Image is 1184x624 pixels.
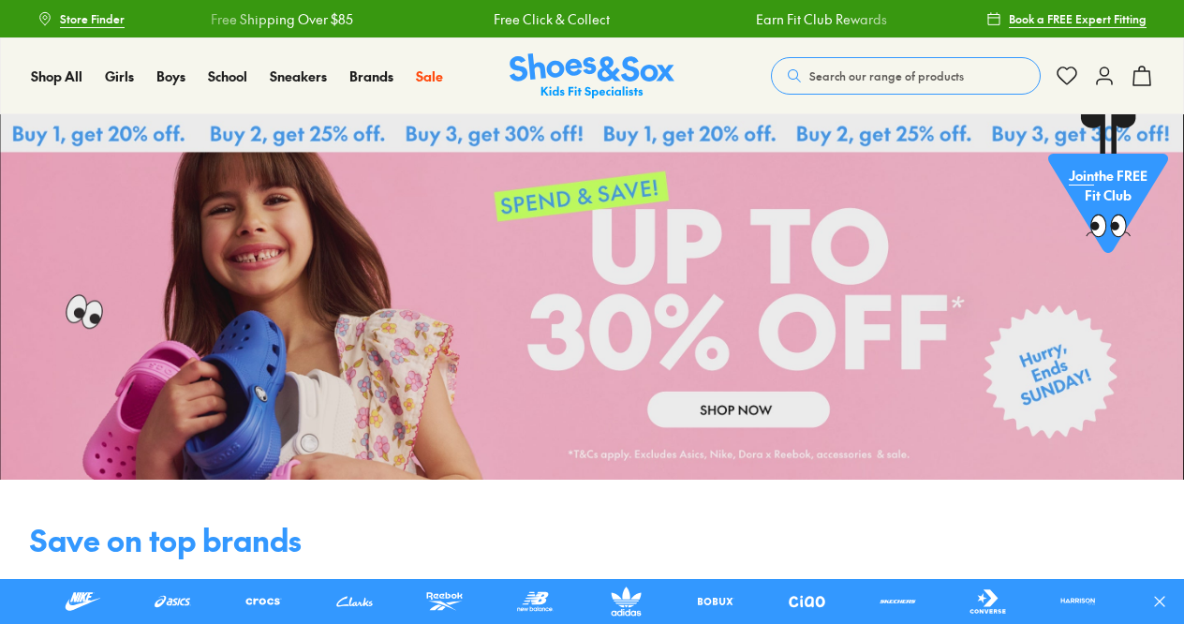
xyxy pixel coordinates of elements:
[510,53,674,99] img: SNS_Logo_Responsive.svg
[31,67,82,86] a: Shop All
[211,9,353,29] a: Free Shipping Over $85
[1069,166,1094,185] span: Join
[1048,113,1168,263] a: Jointhe FREE Fit Club
[270,67,327,86] a: Sneakers
[105,67,134,86] a: Girls
[349,67,393,85] span: Brands
[31,67,82,85] span: Shop All
[208,67,247,86] a: School
[156,67,185,86] a: Boys
[416,67,443,85] span: Sale
[416,67,443,86] a: Sale
[771,57,1041,95] button: Search our range of products
[60,10,125,27] span: Store Finder
[756,9,887,29] a: Earn Fit Club Rewards
[1048,151,1168,220] p: the FREE Fit Club
[986,2,1147,36] a: Book a FREE Expert Fitting
[494,9,610,29] a: Free Click & Collect
[156,67,185,85] span: Boys
[270,67,327,85] span: Sneakers
[1009,10,1147,27] span: Book a FREE Expert Fitting
[349,67,393,86] a: Brands
[809,67,964,84] span: Search our range of products
[510,53,674,99] a: Shoes & Sox
[208,67,247,85] span: School
[37,2,125,36] a: Store Finder
[105,67,134,85] span: Girls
